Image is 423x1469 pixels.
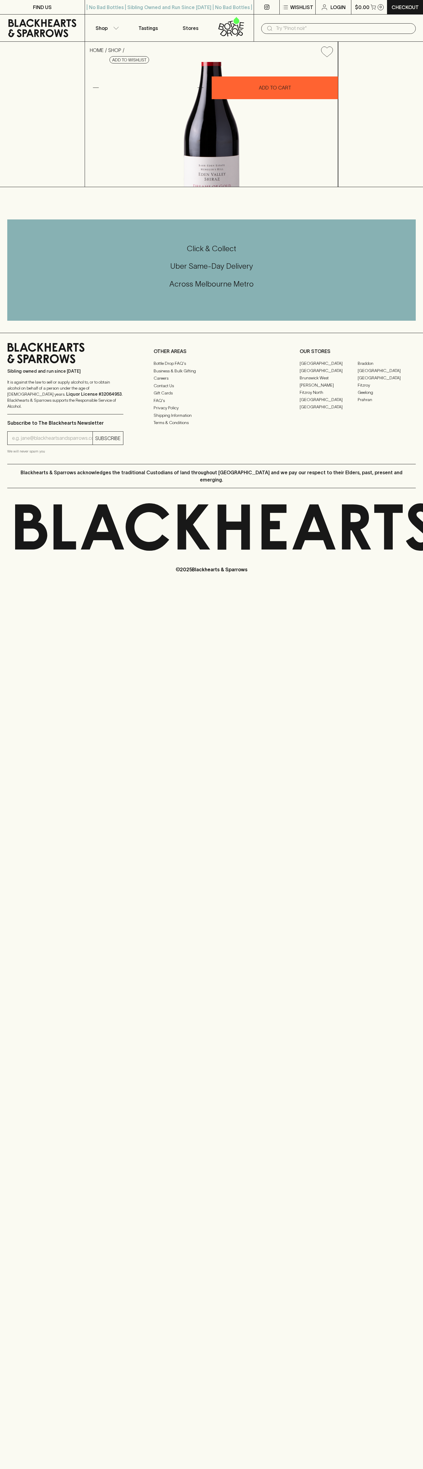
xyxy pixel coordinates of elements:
a: [GEOGRAPHIC_DATA] [358,374,416,381]
a: Careers [154,375,270,382]
div: Call to action block [7,219,416,321]
a: Shipping Information [154,412,270,419]
p: ADD TO CART [259,84,291,91]
a: Prahran [358,396,416,403]
strong: Liquor License #32064953 [66,392,122,397]
a: [GEOGRAPHIC_DATA] [300,396,358,403]
a: Tastings [127,15,169,41]
p: OTHER AREAS [154,348,270,355]
a: FAQ's [154,397,270,404]
p: Blackhearts & Sparrows acknowledges the traditional Custodians of land throughout [GEOGRAPHIC_DAT... [12,469,411,483]
button: Add to wishlist [109,56,149,63]
p: SUBSCRIBE [95,435,121,442]
p: We will never spam you [7,448,123,454]
a: Contact Us [154,382,270,389]
a: Bottle Drop FAQ's [154,360,270,367]
a: SHOP [108,47,121,53]
a: Fitzroy North [300,389,358,396]
a: HOME [90,47,104,53]
p: FIND US [33,4,52,11]
p: 0 [379,5,382,9]
a: Fitzroy [358,381,416,389]
p: Tastings [138,24,158,32]
input: Try "Pinot noir" [276,24,411,33]
a: [GEOGRAPHIC_DATA] [300,403,358,410]
p: Sibling owned and run since [DATE] [7,368,123,374]
button: Add to wishlist [319,44,335,60]
a: Brunswick West [300,374,358,381]
p: Login [330,4,346,11]
h5: Across Melbourne Metro [7,279,416,289]
p: OUR STORES [300,348,416,355]
h5: Uber Same-Day Delivery [7,261,416,271]
p: Checkout [392,4,419,11]
a: Business & Bulk Gifting [154,367,270,375]
a: [GEOGRAPHIC_DATA] [358,367,416,374]
a: [GEOGRAPHIC_DATA] [300,360,358,367]
a: [PERSON_NAME] [300,381,358,389]
p: Stores [183,24,198,32]
a: Privacy Policy [154,404,270,412]
a: Geelong [358,389,416,396]
a: Gift Cards [154,390,270,397]
a: Stores [169,15,212,41]
button: Shop [85,15,127,41]
p: Subscribe to The Blackhearts Newsletter [7,419,123,426]
a: Braddon [358,360,416,367]
a: Terms & Conditions [154,419,270,426]
button: ADD TO CART [212,76,338,99]
button: SUBSCRIBE [93,432,123,445]
img: 38093.png [85,62,338,187]
a: [GEOGRAPHIC_DATA] [300,367,358,374]
p: It is against the law to sell or supply alcohol to, or to obtain alcohol on behalf of a person un... [7,379,123,409]
h5: Click & Collect [7,244,416,254]
p: Wishlist [290,4,313,11]
p: $0.00 [355,4,369,11]
input: e.g. jane@blackheartsandsparrows.com.au [12,433,93,443]
p: Shop [96,24,108,32]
